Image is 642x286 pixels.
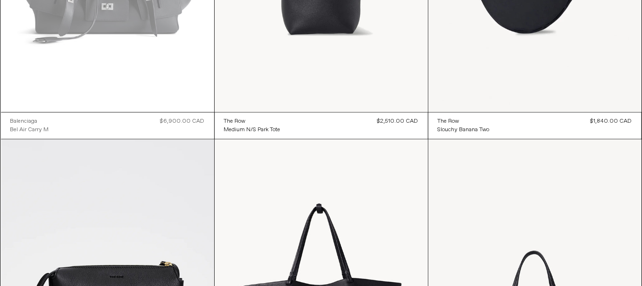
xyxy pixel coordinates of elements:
[438,126,490,134] a: Slouchy Banana Two
[10,126,49,134] a: Bel Air Carry M
[160,117,205,126] div: $6,900.00 CAD
[10,117,49,126] a: Balenciaga
[224,117,281,126] a: The Row
[377,117,418,126] div: $2,510.00 CAD
[438,126,490,134] div: Slouchy Banana Two
[224,118,246,126] div: The Row
[10,126,49,134] div: Bel Air Carry M
[438,118,459,126] div: The Row
[591,117,632,126] div: $1,840.00 CAD
[10,118,38,126] div: Balenciaga
[224,126,281,134] div: Medium N/S Park Tote
[438,117,490,126] a: The Row
[224,126,281,134] a: Medium N/S Park Tote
